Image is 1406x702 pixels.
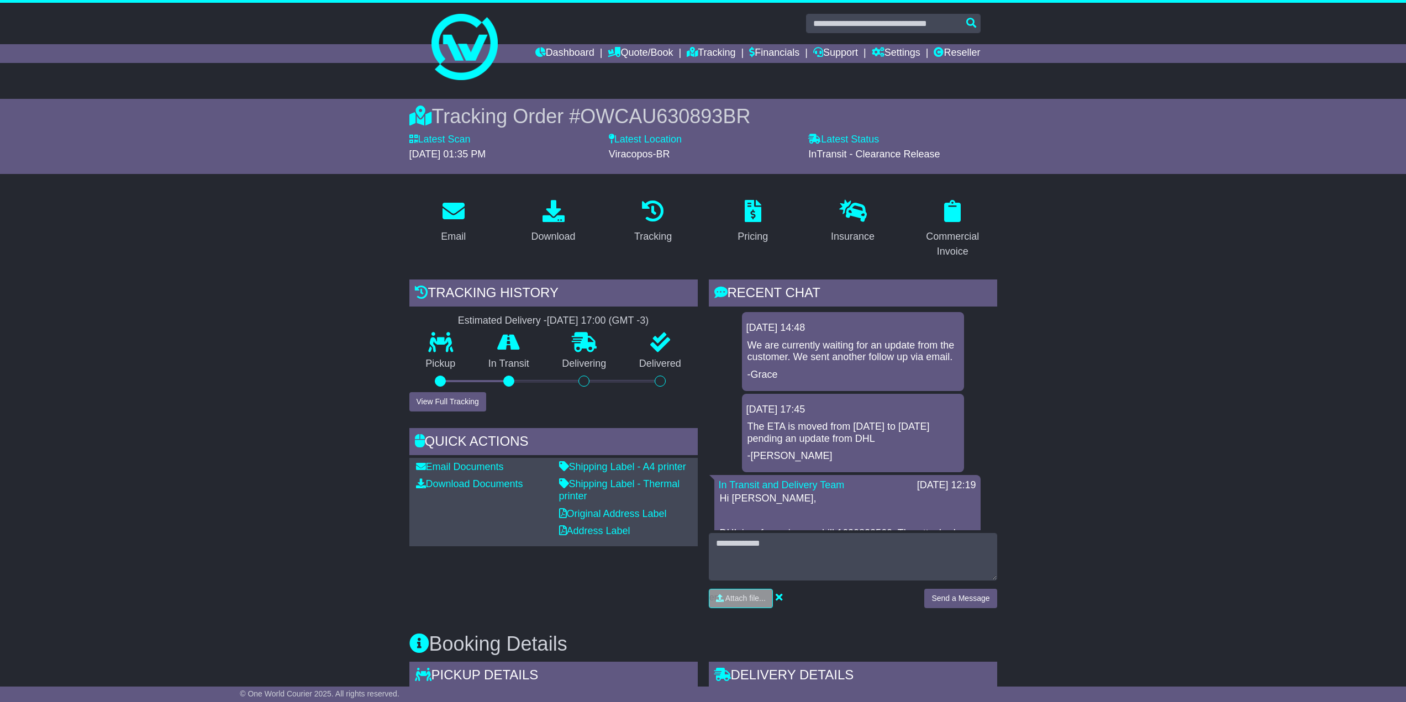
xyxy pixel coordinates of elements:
p: Delivering [546,358,623,370]
a: In Transit and Delivery Team [719,479,845,490]
span: [DATE] 01:35 PM [409,149,486,160]
h3: Booking Details [409,633,997,655]
p: In Transit [472,358,546,370]
div: [DATE] 12:19 [917,479,976,492]
a: Quote/Book [608,44,673,63]
div: Pickup Details [409,662,698,692]
div: Estimated Delivery - [409,315,698,327]
a: Commercial Invoice [908,196,997,263]
button: View Full Tracking [409,392,486,411]
a: Original Address Label [559,508,667,519]
p: The ETA is moved from [DATE] to [DATE] pending an update from DHL [747,421,959,445]
a: Settings [872,44,920,63]
p: Pickup [409,358,472,370]
label: Latest Scan [409,134,471,146]
div: Pricing [738,229,768,244]
div: RECENT CHAT [709,279,997,309]
a: Tracking [627,196,679,248]
a: Pricing [730,196,775,248]
div: [DATE] 17:00 (GMT -3) [547,315,649,327]
div: Download [531,229,575,244]
span: © One World Courier 2025. All rights reserved. [240,689,399,698]
a: Tracking [687,44,735,63]
p: Delivered [623,358,698,370]
span: InTransit - Clearance Release [808,149,940,160]
a: Reseller [934,44,980,63]
a: Shipping Label - Thermal printer [559,478,680,502]
a: Insurance [824,196,882,248]
div: [DATE] 14:48 [746,322,960,334]
a: Download Documents [416,478,523,489]
p: DHL is referencing waybill 1630832560. The attached invoice dated 12/08 reflects a total value of... [720,527,975,599]
label: Latest Status [808,134,879,146]
div: Email [441,229,466,244]
p: Hi [PERSON_NAME], [720,493,975,505]
span: OWCAU630893BR [580,105,750,128]
div: Commercial Invoice [915,229,990,259]
span: Viracopos-BR [609,149,670,160]
a: Address Label [559,525,630,536]
div: Tracking [634,229,672,244]
a: Dashboard [535,44,594,63]
a: Email [434,196,473,248]
a: Support [813,44,858,63]
div: Insurance [831,229,875,244]
a: Email Documents [416,461,504,472]
div: Delivery Details [709,662,997,692]
div: Tracking Order # [409,104,997,128]
div: Tracking history [409,279,698,309]
div: [DATE] 17:45 [746,404,960,416]
div: Quick Actions [409,428,698,458]
p: -Grace [747,369,959,381]
p: We are currently waiting for an update from the customer. We sent another follow up via email. [747,340,959,363]
label: Latest Location [609,134,682,146]
a: Download [524,196,582,248]
a: Shipping Label - A4 printer [559,461,686,472]
p: -[PERSON_NAME] [747,450,959,462]
a: Financials [749,44,799,63]
button: Send a Message [924,589,997,608]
